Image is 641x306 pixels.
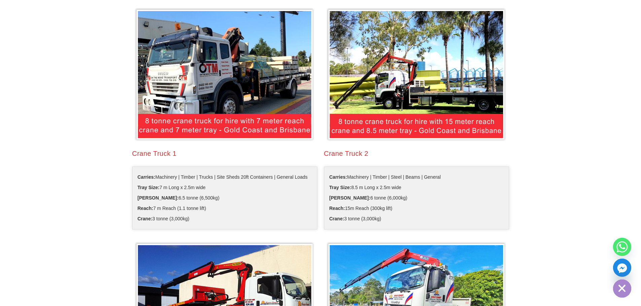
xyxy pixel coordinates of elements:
b: [PERSON_NAME]: [138,195,179,201]
span: Machinery | Timber | Trucks | Site Sheds 20ft Containers | General Loads [138,172,308,182]
span: 7 m Reach (1.1 tonne lift) [138,203,206,214]
span: 8.5 m Long x 2.5m wide [329,182,401,193]
h2: Crane Truck 1 [132,149,317,158]
b: Tray Size: [329,185,351,190]
span: 6 tonne (6,000kg) [329,193,407,203]
b: Reach: [329,206,345,211]
b: [PERSON_NAME]: [329,195,370,201]
span: 3 tonne (3,000kg) [329,214,381,224]
span: 15m Reach (300kg lift) [329,203,393,214]
b: Crane: [329,216,344,221]
b: Carries: [138,174,155,180]
a: Whatsapp [613,238,631,256]
img: Truck Transport [134,7,315,142]
div: Crane Truck 2 [324,149,509,158]
span: Machinery | Timber | Steel | Beams | General [329,172,441,182]
span: 7 m Long x 2.5m wide [138,182,206,193]
b: Carries: [329,174,347,180]
b: Crane: [138,216,152,221]
span: 6.5 tonne (6,500kg) [138,193,220,203]
b: Reach: [138,206,153,211]
img: Crane Truck for Hire [326,7,507,142]
span: 3 tonne (3,000kg) [138,214,189,224]
b: Tray Size: [138,185,159,190]
a: Facebook_Messenger [613,259,631,277]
